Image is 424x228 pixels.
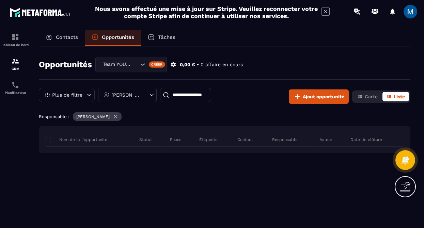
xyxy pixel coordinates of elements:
[139,137,152,142] p: Statut
[158,34,175,40] p: Tâches
[237,137,253,142] p: Contact
[52,92,82,97] p: Plus de filtre
[46,137,107,142] p: Nom de la l'opportunité
[111,92,142,97] p: [PERSON_NAME]
[11,57,19,65] img: formation
[2,52,29,76] a: formationformationCRM
[56,34,78,40] p: Contacts
[85,30,141,46] a: Opportunités
[10,6,71,18] img: logo
[132,61,139,68] input: Search for option
[197,61,199,68] p: •
[2,28,29,52] a: formationformationTableau de bord
[2,91,29,95] p: Planificateur
[394,94,405,99] span: Liste
[11,33,19,41] img: formation
[2,76,29,100] a: schedulerschedulerPlanificateur
[39,30,85,46] a: Contacts
[2,43,29,47] p: Tableau de bord
[76,114,110,119] p: [PERSON_NAME]
[39,114,69,119] p: Responsable :
[11,81,19,89] img: scheduler
[170,137,182,142] p: Phase
[354,92,382,101] button: Carte
[95,5,318,19] h2: Nous avons effectué une mise à jour sur Stripe. Veuillez reconnecter votre compte Stripe afin de ...
[180,61,195,68] p: 0,00 €
[2,67,29,71] p: CRM
[39,58,92,71] h2: Opportunités
[320,137,332,142] p: Valeur
[199,137,218,142] p: Étiquette
[382,92,409,101] button: Liste
[149,61,166,68] div: Créer
[201,61,243,68] p: 0 affaire en cours
[101,61,132,68] span: Team YOUGC - Formations
[141,30,182,46] a: Tâches
[350,137,382,142] p: Date de clôture
[102,34,134,40] p: Opportunités
[289,89,349,104] button: Ajout opportunité
[272,137,298,142] p: Responsable
[95,57,167,72] div: Search for option
[303,93,344,100] span: Ajout opportunité
[365,94,378,99] span: Carte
